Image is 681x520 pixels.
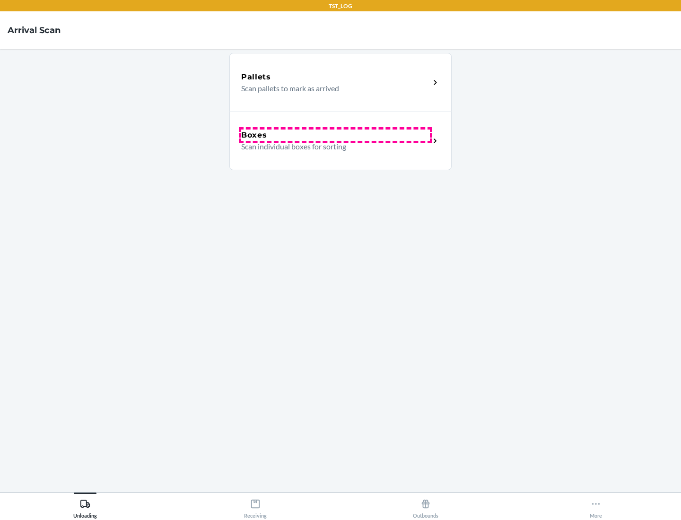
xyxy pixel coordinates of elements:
[511,493,681,519] button: More
[241,71,271,83] h5: Pallets
[73,495,97,519] div: Unloading
[590,495,602,519] div: More
[229,53,452,112] a: PalletsScan pallets to mark as arrived
[340,493,511,519] button: Outbounds
[241,83,422,94] p: Scan pallets to mark as arrived
[244,495,267,519] div: Receiving
[229,112,452,170] a: BoxesScan individual boxes for sorting
[329,2,352,10] p: TST_LOG
[413,495,438,519] div: Outbounds
[8,24,61,36] h4: Arrival Scan
[170,493,340,519] button: Receiving
[241,141,422,152] p: Scan individual boxes for sorting
[241,130,267,141] h5: Boxes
